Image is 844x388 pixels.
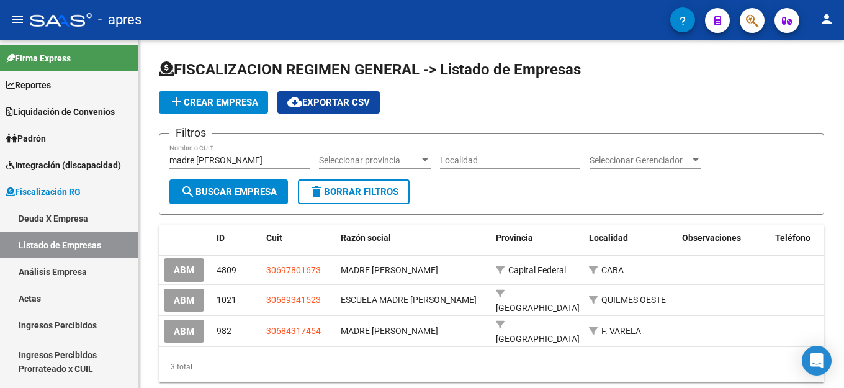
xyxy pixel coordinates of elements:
[174,326,194,337] span: ABM
[266,265,321,275] span: 30697801673
[601,295,666,305] span: QUILMES OESTE
[159,91,268,114] button: Crear Empresa
[217,233,225,243] span: ID
[212,225,261,251] datatable-header-cell: ID
[6,78,51,92] span: Reportes
[309,186,398,197] span: Borrar Filtros
[164,289,204,312] button: ABM
[159,351,824,382] div: 3 total
[6,158,121,172] span: Integración (discapacidad)
[496,334,580,344] span: [GEOGRAPHIC_DATA]
[309,184,324,199] mat-icon: delete
[164,258,204,281] button: ABM
[682,233,741,243] span: Observaciones
[319,155,420,166] span: Seleccionar provincia
[677,225,770,251] datatable-header-cell: Observaciones
[169,124,212,142] h3: Filtros
[491,225,584,251] datatable-header-cell: Provincia
[169,97,258,108] span: Crear Empresa
[6,105,115,119] span: Liquidación de Convenios
[169,179,288,204] button: Buscar Empresa
[261,225,336,251] datatable-header-cell: Cuit
[341,265,438,275] span: MADRE TERESA SA
[277,91,380,114] button: Exportar CSV
[98,6,141,34] span: - apres
[164,320,204,343] button: ABM
[217,326,231,336] span: 982
[159,61,581,78] span: FISCALIZACION REGIMEN GENERAL -> Listado de Empresas
[341,295,477,305] span: ESCUELA MADRE TERESA
[341,233,391,243] span: Razón social
[217,265,236,275] span: 4809
[6,132,46,145] span: Padrón
[496,233,533,243] span: Provincia
[266,233,282,243] span: Cuit
[266,326,321,336] span: 30684317454
[287,97,370,108] span: Exportar CSV
[169,94,184,109] mat-icon: add
[6,185,81,199] span: Fiscalización RG
[584,225,677,251] datatable-header-cell: Localidad
[298,179,410,204] button: Borrar Filtros
[496,303,580,313] span: [GEOGRAPHIC_DATA]
[508,265,566,275] span: Capital Federal
[174,265,194,276] span: ABM
[266,295,321,305] span: 30689341523
[601,326,641,336] span: F. VARELA
[6,52,71,65] span: Firma Express
[341,326,438,336] span: MADRE TERESA SRL
[174,295,194,306] span: ABM
[10,12,25,27] mat-icon: menu
[802,346,832,376] div: Open Intercom Messenger
[589,233,628,243] span: Localidad
[181,184,195,199] mat-icon: search
[819,12,834,27] mat-icon: person
[590,155,690,166] span: Seleccionar Gerenciador
[601,265,624,275] span: CABA
[775,233,810,243] span: Teléfono
[336,225,491,251] datatable-header-cell: Razón social
[287,94,302,109] mat-icon: cloud_download
[217,295,236,305] span: 1021
[181,186,277,197] span: Buscar Empresa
